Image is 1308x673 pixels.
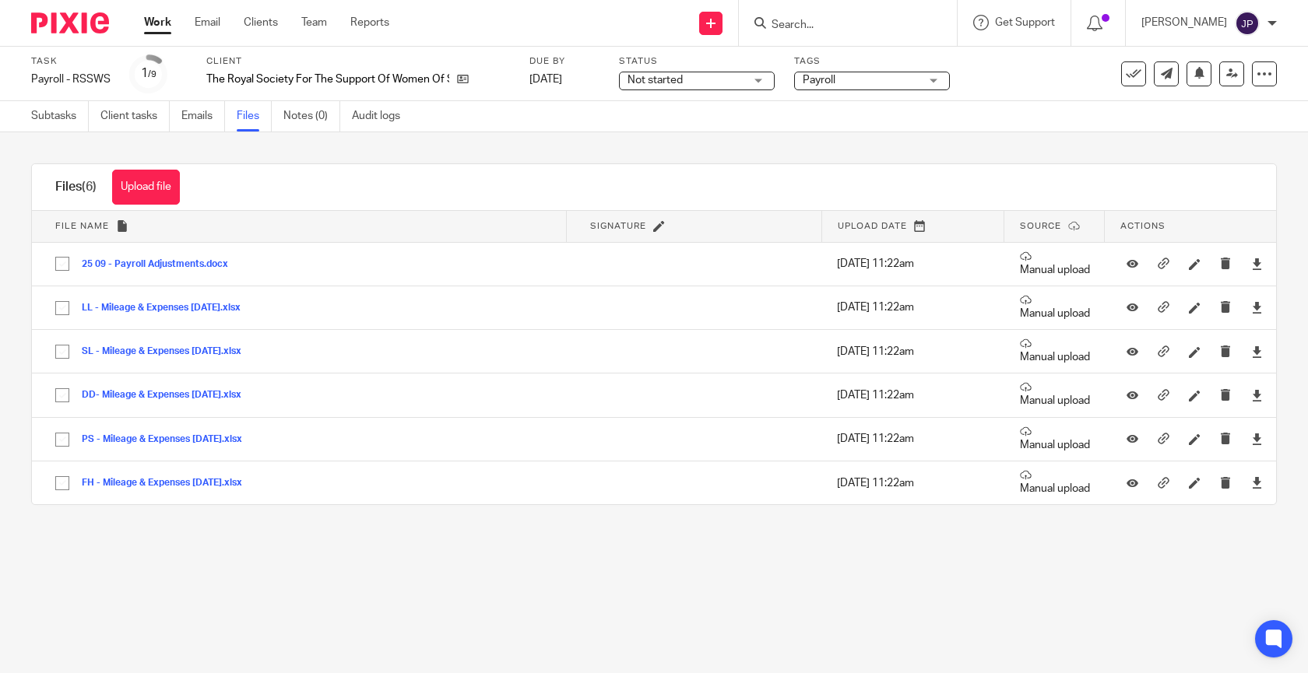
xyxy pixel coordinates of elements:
button: DD- Mileage & Expenses [DATE].xlsx [82,390,253,401]
span: Not started [628,75,683,86]
a: Team [301,15,327,30]
img: svg%3E [1235,11,1260,36]
a: Emails [181,101,225,131]
span: Upload date [838,222,907,230]
a: Download [1251,475,1263,491]
p: [DATE] 11:22am [837,344,997,359]
a: Download [1251,344,1263,359]
div: Payroll - RSSWS [31,72,111,87]
span: Source [1020,222,1061,230]
a: Notes (0) [283,101,340,131]
input: Select [47,425,77,454]
input: Select [47,337,77,366]
p: The Royal Society For The Support Of Women Of Scotland [206,72,449,87]
h1: Files [55,179,97,195]
a: Audit logs [352,101,412,131]
p: Manual upload [1020,294,1097,321]
p: [DATE] 11:22am [837,475,997,491]
button: LL - Mileage & Expenses [DATE].xlsx [82,303,252,314]
p: Manual upload [1020,469,1097,496]
a: Subtasks [31,101,89,131]
a: Clients [244,15,278,30]
a: Client tasks [100,101,170,131]
span: Actions [1120,222,1166,230]
a: Download [1251,431,1263,447]
button: Upload file [112,170,180,205]
span: [DATE] [529,74,562,85]
div: 1 [141,65,156,82]
a: Download [1251,300,1263,315]
p: Manual upload [1020,338,1097,365]
a: Work [144,15,171,30]
button: 25 09 - Payroll Adjustments.docx [82,259,240,270]
p: [DATE] 11:22am [837,256,997,272]
a: Files [237,101,272,131]
input: Select [47,380,77,410]
a: Download [1251,387,1263,403]
img: Pixie [31,12,109,33]
p: [PERSON_NAME] [1141,15,1227,30]
span: File name [55,222,109,230]
label: Client [206,55,510,68]
p: Manual upload [1020,381,1097,408]
button: FH - Mileage & Expenses [DATE].xlsx [82,478,254,489]
span: (6) [82,181,97,193]
span: Signature [590,222,646,230]
p: [DATE] 11:22am [837,431,997,447]
input: Select [47,293,77,323]
label: Status [619,55,775,68]
input: Search [770,19,910,33]
button: SL - Mileage & Expenses [DATE].xlsx [82,346,253,357]
small: /9 [148,70,156,79]
a: Reports [350,15,389,30]
span: Get Support [995,17,1055,28]
p: Manual upload [1020,251,1097,278]
p: Manual upload [1020,426,1097,453]
input: Select [47,249,77,279]
label: Tags [794,55,950,68]
a: Email [195,15,220,30]
span: Payroll [803,75,835,86]
p: [DATE] 11:22am [837,300,997,315]
label: Due by [529,55,599,68]
p: [DATE] 11:22am [837,387,997,403]
input: Select [47,468,77,498]
label: Task [31,55,111,68]
button: PS - Mileage & Expenses [DATE].xlsx [82,434,254,445]
a: Download [1251,256,1263,272]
